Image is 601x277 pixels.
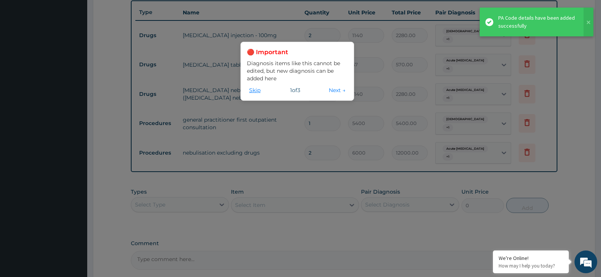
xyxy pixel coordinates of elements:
[124,4,143,22] div: Minimize live chat window
[290,86,300,94] span: 1 of 3
[39,42,127,52] div: Chat with us now
[498,14,576,30] div: PA Code details have been added successfully
[247,48,348,56] h3: 🔴 Important
[499,263,563,269] p: How may I help you today?
[44,88,105,164] span: We're online!
[326,86,348,94] button: Next →
[14,38,31,57] img: d_794563401_company_1708531726252_794563401
[247,59,348,82] p: Diagnosis items like this cannot be edited, but new diagnosis can be added here
[247,86,263,94] button: Skip
[4,191,144,218] textarea: Type your message and hit 'Enter'
[499,255,563,261] div: We're Online!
